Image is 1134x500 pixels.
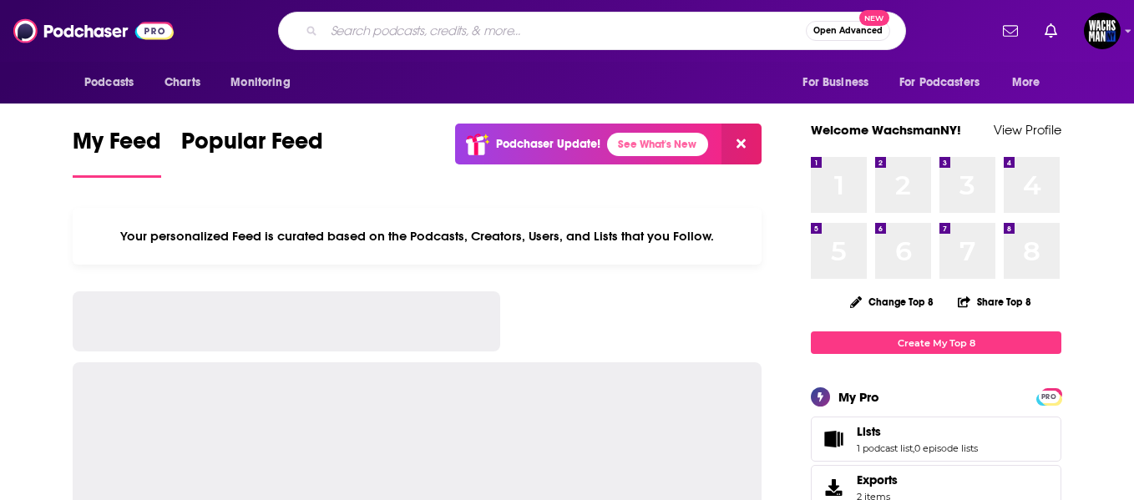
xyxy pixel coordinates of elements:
a: 1 podcast list [857,442,913,454]
a: See What's New [607,133,708,156]
button: open menu [1000,67,1061,98]
a: Popular Feed [181,127,323,178]
span: Exports [817,476,850,499]
button: open menu [219,67,311,98]
img: Podchaser - Follow, Share and Rate Podcasts [13,15,174,47]
a: View Profile [994,122,1061,138]
span: Exports [857,472,898,487]
p: Podchaser Update! [496,137,600,151]
a: Lists [857,424,978,439]
a: PRO [1039,390,1059,402]
a: Show notifications dropdown [996,17,1025,45]
span: More [1012,71,1040,94]
button: open menu [73,67,155,98]
a: Create My Top 8 [811,331,1061,354]
span: Logged in as WachsmanNY [1084,13,1121,49]
a: Welcome WachsmanNY! [811,122,961,138]
a: Lists [817,427,850,451]
a: 0 episode lists [914,442,978,454]
span: For Podcasters [899,71,980,94]
span: New [859,10,889,26]
span: PRO [1039,391,1059,403]
a: Show notifications dropdown [1038,17,1064,45]
span: For Business [802,71,868,94]
span: Popular Feed [181,127,323,165]
a: Charts [154,67,210,98]
div: Your personalized Feed is curated based on the Podcasts, Creators, Users, and Lists that you Follow. [73,208,762,265]
span: , [913,442,914,454]
img: User Profile [1084,13,1121,49]
span: My Feed [73,127,161,165]
button: open menu [888,67,1004,98]
span: Lists [857,424,881,439]
span: Lists [811,417,1061,462]
span: Podcasts [84,71,134,94]
button: Show profile menu [1084,13,1121,49]
button: open menu [791,67,889,98]
input: Search podcasts, credits, & more... [324,18,806,44]
button: Open AdvancedNew [806,21,890,41]
div: Search podcasts, credits, & more... [278,12,906,50]
span: Charts [165,71,200,94]
span: Open Advanced [813,27,883,35]
button: Change Top 8 [840,291,944,312]
a: My Feed [73,127,161,178]
button: Share Top 8 [957,285,1032,318]
span: Monitoring [230,71,290,94]
div: My Pro [838,389,879,405]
